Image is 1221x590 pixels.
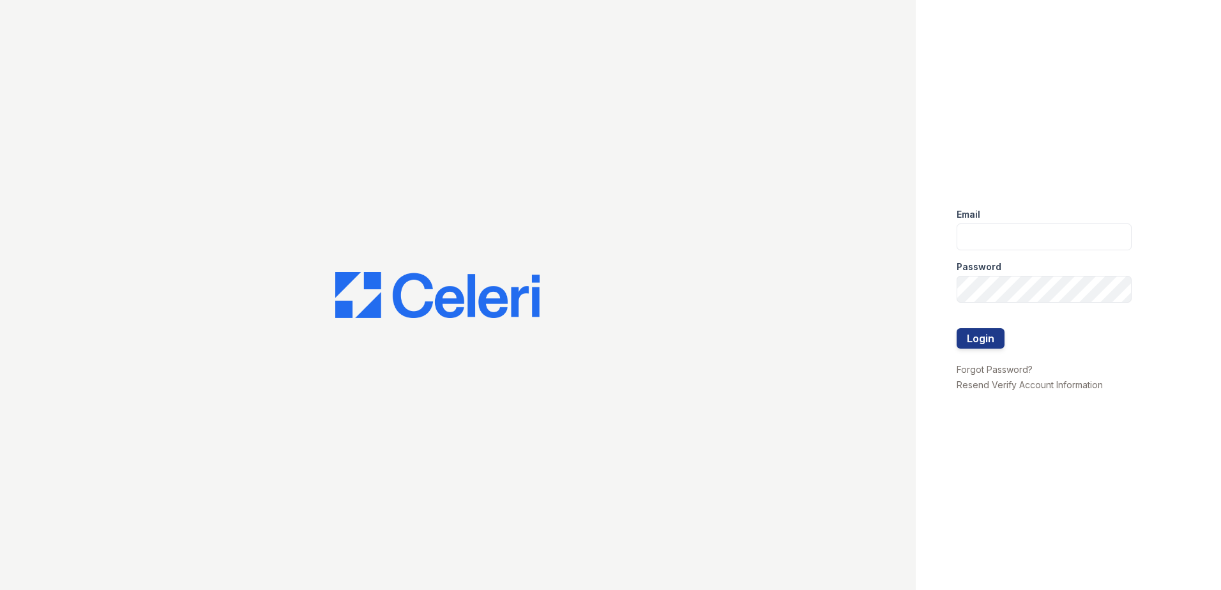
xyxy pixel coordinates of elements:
[335,272,540,318] img: CE_Logo_Blue-a8612792a0a2168367f1c8372b55b34899dd931a85d93a1a3d3e32e68fde9ad4.png
[957,364,1033,375] a: Forgot Password?
[957,208,980,221] label: Email
[957,328,1005,349] button: Login
[957,379,1103,390] a: Resend Verify Account Information
[957,261,1001,273] label: Password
